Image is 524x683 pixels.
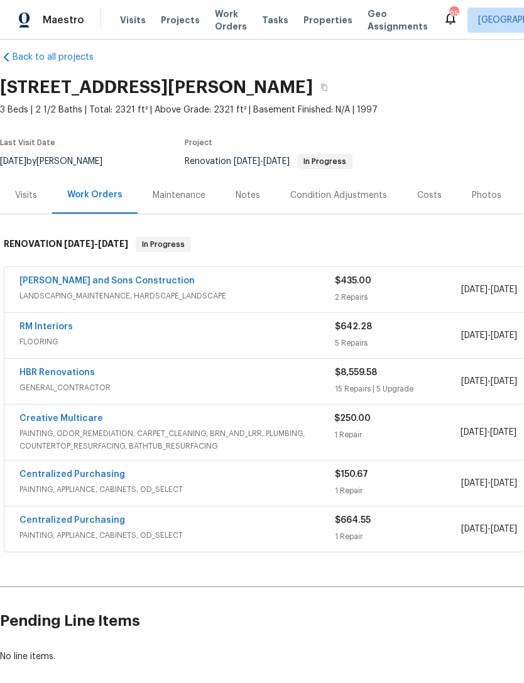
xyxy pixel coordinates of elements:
[234,157,260,166] span: [DATE]
[461,525,488,533] span: [DATE]
[19,381,335,394] span: GENERAL_CONTRACTOR
[461,426,516,439] span: -
[137,238,190,251] span: In Progress
[263,157,290,166] span: [DATE]
[491,525,517,533] span: [DATE]
[19,483,335,496] span: PAINTING, APPLIANCE, CABINETS, OD_SELECT
[491,285,517,294] span: [DATE]
[461,375,517,388] span: -
[120,14,146,26] span: Visits
[161,14,200,26] span: Projects
[335,470,368,479] span: $150.67
[19,368,95,377] a: HBR Renovations
[335,368,377,377] span: $8,559.58
[335,383,461,395] div: 15 Repairs | 5 Upgrade
[335,337,461,349] div: 5 Repairs
[19,529,335,542] span: PAINTING, APPLIANCE, CABINETS, OD_SELECT
[449,8,458,20] div: 95
[335,291,461,303] div: 2 Repairs
[461,331,488,340] span: [DATE]
[472,189,501,202] div: Photos
[461,479,488,488] span: [DATE]
[262,16,288,25] span: Tasks
[19,276,195,285] a: [PERSON_NAME] and Sons Construction
[461,428,487,437] span: [DATE]
[15,189,37,202] div: Visits
[98,239,128,248] span: [DATE]
[185,157,352,166] span: Renovation
[368,8,428,33] span: Geo Assignments
[19,336,335,348] span: FLOORING
[490,428,516,437] span: [DATE]
[334,429,460,441] div: 1 Repair
[417,189,442,202] div: Costs
[461,523,517,535] span: -
[298,158,351,165] span: In Progress
[491,479,517,488] span: [DATE]
[64,239,94,248] span: [DATE]
[43,14,84,26] span: Maestro
[19,427,334,452] span: PAINTING, ODOR_REMEDIATION, CARPET_CLEANING, BRN_AND_LRR, PLUMBING, COUNTERTOP_RESURFACING, BATHT...
[335,530,461,543] div: 1 Repair
[19,414,103,423] a: Creative Multicare
[19,322,73,331] a: RM Interiors
[290,189,387,202] div: Condition Adjustments
[335,322,372,331] span: $642.28
[234,157,290,166] span: -
[19,516,125,525] a: Centralized Purchasing
[461,377,488,386] span: [DATE]
[334,414,371,423] span: $250.00
[303,14,352,26] span: Properties
[185,139,212,146] span: Project
[19,470,125,479] a: Centralized Purchasing
[215,8,247,33] span: Work Orders
[153,189,205,202] div: Maintenance
[313,76,336,99] button: Copy Address
[67,189,123,201] div: Work Orders
[4,237,128,252] h6: RENOVATION
[335,276,371,285] span: $435.00
[64,239,128,248] span: -
[19,290,335,302] span: LANDSCAPING_MAINTENANCE, HARDSCAPE_LANDSCAPE
[461,329,517,342] span: -
[461,285,488,294] span: [DATE]
[491,377,517,386] span: [DATE]
[461,477,517,489] span: -
[236,189,260,202] div: Notes
[335,516,371,525] span: $664.55
[335,484,461,497] div: 1 Repair
[491,331,517,340] span: [DATE]
[461,283,517,296] span: -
